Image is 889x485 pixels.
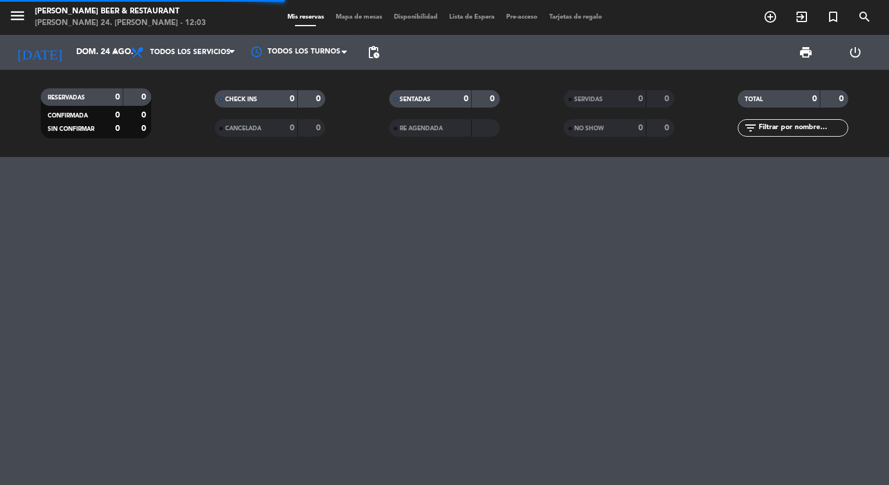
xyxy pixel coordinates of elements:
span: SENTADAS [400,97,431,102]
input: Filtrar por nombre... [758,122,848,134]
i: [DATE] [9,40,70,65]
span: Lista de Espera [443,14,500,20]
span: SERVIDAS [574,97,603,102]
span: CANCELADA [225,126,261,131]
strong: 0 [839,95,846,103]
div: LOG OUT [831,35,880,70]
span: Tarjetas de regalo [543,14,608,20]
strong: 0 [290,124,294,132]
span: Mapa de mesas [330,14,388,20]
strong: 0 [464,95,468,103]
span: Mis reservas [282,14,330,20]
strong: 0 [290,95,294,103]
button: menu [9,7,26,28]
strong: 0 [812,95,817,103]
strong: 0 [115,111,120,119]
div: [PERSON_NAME] 24. [PERSON_NAME] - 12:03 [35,17,206,29]
i: power_settings_new [848,45,862,59]
i: search [858,10,872,24]
span: TOTAL [745,97,763,102]
span: RESERVADAS [48,95,85,101]
span: RE AGENDADA [400,126,443,131]
span: Disponibilidad [388,14,443,20]
strong: 0 [141,124,148,133]
span: Todos los servicios [150,48,230,56]
strong: 0 [141,111,148,119]
i: filter_list [744,121,758,135]
i: arrow_drop_down [108,45,122,59]
span: CHECK INS [225,97,257,102]
span: CONFIRMADA [48,113,88,119]
i: add_circle_outline [763,10,777,24]
span: pending_actions [367,45,381,59]
div: [PERSON_NAME] Beer & Restaurant [35,6,206,17]
strong: 0 [664,124,671,132]
strong: 0 [638,95,643,103]
span: print [799,45,813,59]
strong: 0 [638,124,643,132]
strong: 0 [316,124,323,132]
strong: 0 [115,93,120,101]
i: exit_to_app [795,10,809,24]
strong: 0 [490,95,497,103]
span: Pre-acceso [500,14,543,20]
i: turned_in_not [826,10,840,24]
strong: 0 [664,95,671,103]
strong: 0 [141,93,148,101]
strong: 0 [316,95,323,103]
i: menu [9,7,26,24]
span: NO SHOW [574,126,604,131]
span: SIN CONFIRMAR [48,126,94,132]
strong: 0 [115,124,120,133]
